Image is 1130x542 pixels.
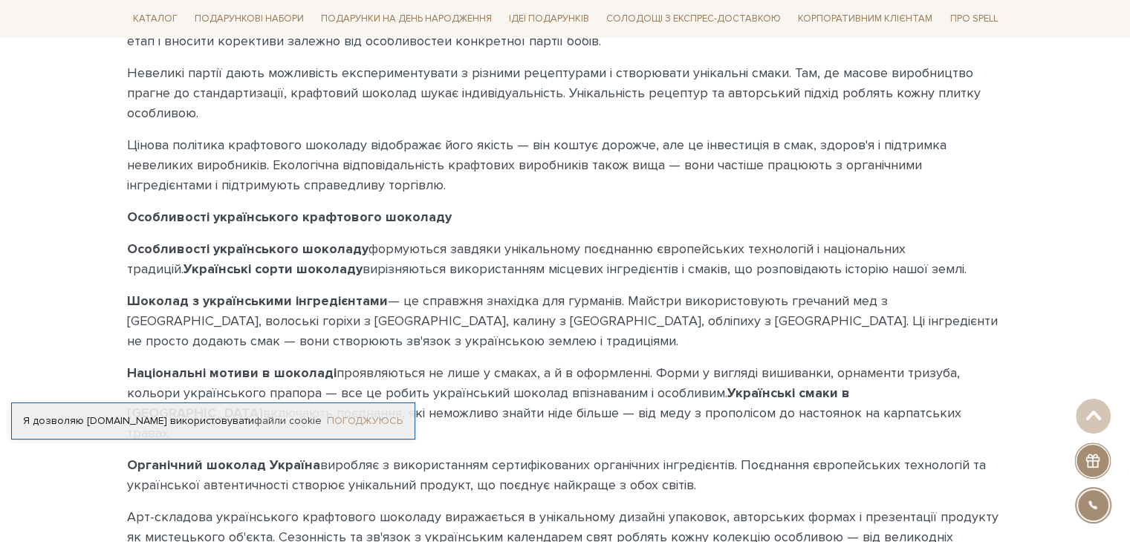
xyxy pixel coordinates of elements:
[127,63,1004,123] p: Невеликі партії дають можливість експериментувати з різними рецептурами і створювати унікальні см...
[944,7,1003,30] a: Про Spell
[127,363,1004,443] p: проявляються не лише у смаках, а й в оформленні. Форми у вигляді вишиванки, орнаменти тризуба, ко...
[600,6,787,31] a: Солодощі з експрес-доставкою
[254,414,322,427] a: файли cookie
[189,7,310,30] a: Подарункові набори
[127,455,1004,495] p: виробляє з використанням сертифікованих органічних інгредієнтів. Поєднання європейських технологі...
[127,291,1004,351] p: — це справжня знахідка для гурманів. Майстри використовують гречаний мед з [GEOGRAPHIC_DATA], вол...
[127,293,388,309] b: Шоколад з українськими інгредієнтами
[127,135,1004,195] p: Цінова політика крафтового шоколаду відображає його якість — він коштує дорожче, але це інвестиці...
[127,209,452,225] b: Особливості українського крафтового шоколаду
[127,7,184,30] a: Каталог
[127,365,337,381] b: Національні мотиви в шоколаді
[127,457,320,473] b: Органічний шоколад Україна
[12,414,415,428] div: Я дозволяю [DOMAIN_NAME] використовувати
[327,414,403,428] a: Погоджуюсь
[127,239,1004,279] p: формуються завдяки унікальному поєднанню європейських технологій і національних традицій. вирізня...
[315,7,498,30] a: Подарунки на День народження
[184,261,363,277] b: Українські сорти шоколаду
[792,7,938,30] a: Корпоративним клієнтам
[503,7,595,30] a: Ідеї подарунків
[127,241,368,257] b: Особливості українського шоколаду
